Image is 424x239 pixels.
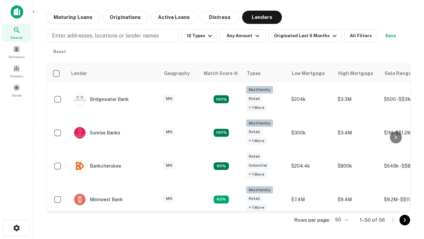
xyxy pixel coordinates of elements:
td: $300k [288,116,334,150]
div: Low Mortgage [292,69,325,77]
div: + 1 more [246,204,267,211]
div: Retail [246,128,263,136]
div: Matching Properties: 6, hasApolloMatch: undefined [214,196,229,203]
div: Bridgewater Bank [74,93,129,105]
button: Save your search to get updates of matches that match your search criteria. [380,29,401,42]
button: Enter addresses, locations or lender names [46,29,179,42]
th: Low Mortgage [288,64,334,83]
a: Search [2,24,31,41]
div: Capitalize uses an advanced AI algorithm to match your search with the best lender. The match sco... [204,70,238,77]
th: Types [243,64,288,83]
button: All Filters [344,29,377,42]
span: Saved [12,93,22,98]
div: High Mortgage [338,69,373,77]
td: $800k [334,149,381,183]
p: 1–50 of 56 [360,216,385,224]
img: picture [74,94,85,105]
button: Maturing Loans [46,11,100,24]
button: Originations [102,11,148,24]
th: High Mortgage [334,64,381,83]
div: Sale Range [385,69,411,77]
td: $9.4M [334,183,381,216]
div: + 1 more [246,171,267,178]
button: Any Amount [220,29,266,42]
div: Industrial [246,162,270,169]
a: Contacts [2,62,31,80]
div: + 1 more [246,104,267,112]
div: Multifamily [246,86,273,94]
img: picture [74,194,85,205]
div: Matching Properties: 10, hasApolloMatch: undefined [214,129,229,137]
button: 12 Types [182,29,217,42]
button: Go to next page [399,215,410,225]
img: capitalize-icon.png [11,5,23,19]
th: Geography [160,64,200,83]
button: Reset [49,45,70,58]
td: $3.4M [334,116,381,150]
img: picture [74,160,85,172]
td: $3.3M [334,83,381,116]
div: Multifamily [246,119,273,127]
div: Retail [246,95,263,103]
div: MN [163,95,175,103]
div: Multifamily [246,186,273,194]
button: Originated Last 6 Months [269,29,342,42]
div: Minnwest Bank [74,194,123,205]
div: MN [163,195,175,202]
div: Matching Properties: 17, hasApolloMatch: undefined [214,95,229,103]
div: Originated Last 6 Months [274,32,339,40]
div: MN [163,162,175,169]
span: Contacts [10,73,23,79]
th: Capitalize uses an advanced AI algorithm to match your search with the best lender. The match sco... [200,64,243,83]
td: $204k [288,83,334,116]
th: Lender [67,64,160,83]
div: Lender [71,69,87,77]
p: Rows per page: [294,216,330,224]
div: Sunrise Banks [74,127,120,139]
a: Borrowers [2,43,31,61]
span: Borrowers [9,54,25,59]
div: Matching Properties: 9, hasApolloMatch: undefined [214,162,229,170]
div: Bankcherokee [74,160,121,172]
div: + 1 more [246,137,267,145]
div: Types [247,69,261,77]
div: Retail [246,195,263,202]
td: $7.4M [288,183,334,216]
span: Search [11,35,23,40]
div: Geography [164,69,190,77]
img: picture [74,127,85,138]
iframe: Chat Widget [391,165,424,197]
a: Saved [2,81,31,99]
button: Lenders [242,11,282,24]
div: 50 [333,215,349,225]
button: Distress [200,11,239,24]
td: $204.4k [288,149,334,183]
div: MN [163,128,175,136]
h6: Match Score [204,70,237,77]
div: Retail [246,153,263,160]
button: Active Loans [151,11,197,24]
p: Enter addresses, locations or lender names [52,32,159,40]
